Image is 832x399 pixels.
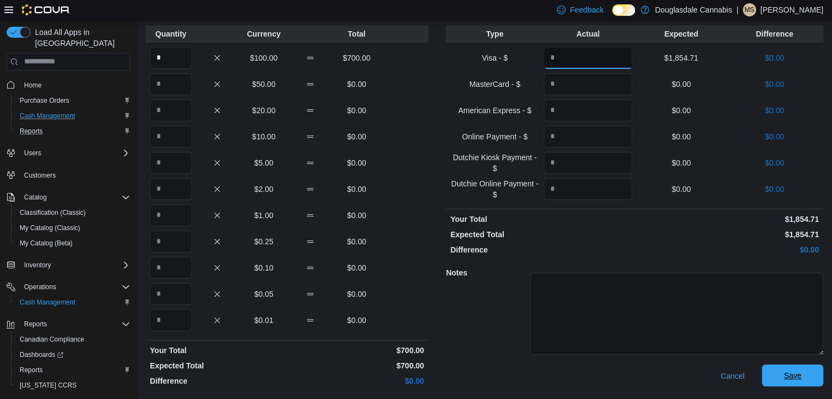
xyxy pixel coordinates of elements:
span: Purchase Orders [15,94,130,107]
span: [US_STATE] CCRS [20,381,77,390]
input: Quantity [544,152,632,174]
p: $0.00 [730,79,819,90]
span: Reports [15,363,130,377]
a: Home [20,79,46,92]
a: Canadian Compliance [15,333,89,346]
p: Quantity [150,28,192,39]
p: Dutchie Kiosk Payment - $ [450,152,539,174]
h5: Notes [446,262,528,284]
button: Users [20,146,45,160]
a: Customers [20,169,60,182]
input: Quantity [150,73,192,95]
span: Cancel [720,371,744,382]
a: [US_STATE] CCRS [15,379,81,392]
p: $0.01 [243,315,285,326]
input: Quantity [150,152,192,174]
p: $0.00 [730,131,819,142]
button: Operations [2,279,135,295]
input: Quantity [150,309,192,331]
p: $2.00 [243,184,285,195]
span: Users [20,146,130,160]
span: My Catalog (Beta) [15,237,130,250]
input: Quantity [150,99,192,121]
span: Users [24,149,41,157]
button: Catalog [20,191,51,204]
p: $0.00 [336,236,378,247]
p: $0.10 [243,262,285,273]
button: Cash Management [11,295,135,310]
p: Difference [450,244,632,255]
p: $0.00 [637,244,819,255]
span: Cash Management [15,109,130,122]
span: Catalog [24,193,46,202]
p: Your Total [150,345,285,356]
p: Expected Total [150,360,285,371]
p: $0.00 [336,262,378,273]
span: Save [784,370,801,381]
input: Quantity [150,283,192,305]
p: $1.00 [243,210,285,221]
span: Reports [24,320,47,328]
button: Cancel [716,365,749,387]
span: MS [744,3,754,16]
button: Inventory [20,259,55,272]
p: $0.25 [243,236,285,247]
p: $0.00 [637,105,725,116]
input: Quantity [150,257,192,279]
span: Classification (Classic) [20,208,86,217]
span: Dashboards [20,350,63,359]
p: $0.00 [336,289,378,300]
a: Dashboards [11,347,135,362]
p: MasterCard - $ [450,79,539,90]
span: Operations [24,283,56,291]
input: Quantity [544,178,632,200]
p: $1,854.71 [637,214,819,225]
span: Load All Apps in [GEOGRAPHIC_DATA] [31,27,130,49]
span: Customers [20,168,130,182]
p: $0.00 [637,131,725,142]
p: $0.00 [336,184,378,195]
button: Save [762,365,823,386]
p: Your Total [450,214,632,225]
button: Classification (Classic) [11,205,135,220]
p: $0.00 [730,184,819,195]
button: My Catalog (Beta) [11,236,135,251]
span: Reports [15,125,130,138]
p: $0.00 [289,375,424,386]
p: American Express - $ [450,105,539,116]
button: Operations [20,280,61,294]
span: Cash Management [20,112,75,120]
span: Operations [20,280,130,294]
input: Quantity [544,99,632,121]
p: $0.00 [637,157,725,168]
p: $0.00 [336,79,378,90]
p: Total [336,28,378,39]
p: Actual [544,28,632,39]
span: Cash Management [15,296,130,309]
span: Catalog [20,191,130,204]
span: Purchase Orders [20,96,69,105]
input: Quantity [150,204,192,226]
p: Visa - $ [450,52,539,63]
p: $0.00 [730,105,819,116]
button: Canadian Compliance [11,332,135,347]
p: $1,854.71 [637,229,819,240]
a: Purchase Orders [15,94,74,107]
span: Inventory [24,261,51,269]
span: Canadian Compliance [15,333,130,346]
p: $700.00 [289,345,424,356]
button: Inventory [2,257,135,273]
p: $0.00 [336,210,378,221]
input: Quantity [150,231,192,253]
p: $0.05 [243,289,285,300]
p: Online Payment - $ [450,131,539,142]
button: Customers [2,167,135,183]
a: Dashboards [15,348,68,361]
span: Customers [24,171,56,180]
input: Quantity [544,47,632,69]
p: Currency [243,28,285,39]
span: My Catalog (Classic) [15,221,130,234]
p: $0.00 [637,184,725,195]
a: My Catalog (Classic) [15,221,85,234]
